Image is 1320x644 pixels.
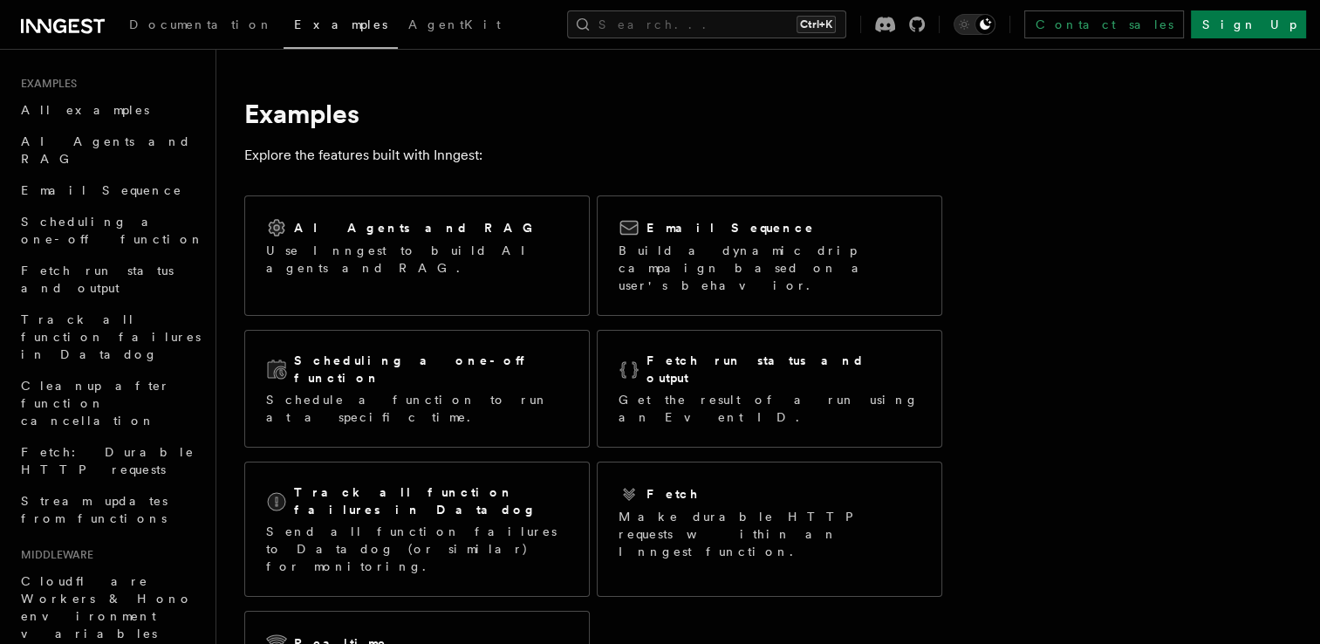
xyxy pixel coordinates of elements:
span: Middleware [14,548,93,562]
span: Scheduling a one-off function [21,215,204,246]
a: All examples [14,94,205,126]
a: Sign Up [1191,10,1306,38]
a: Fetch: Durable HTTP requests [14,436,205,485]
a: FetchMake durable HTTP requests within an Inngest function. [597,462,942,597]
span: AgentKit [408,17,501,31]
a: AI Agents and RAGUse Inngest to build AI agents and RAG. [244,195,590,316]
h2: AI Agents and RAG [294,219,542,236]
span: Cloudflare Workers & Hono environment variables [21,574,193,641]
a: Email SequenceBuild a dynamic drip campaign based on a user's behavior. [597,195,942,316]
span: Fetch: Durable HTTP requests [21,445,195,476]
p: Send all function failures to Datadog (or similar) for monitoring. [266,523,568,575]
a: Stream updates from functions [14,485,205,534]
a: Documentation [119,5,284,47]
h2: Email Sequence [646,219,815,236]
span: Track all function failures in Datadog [21,312,201,361]
span: Stream updates from functions [21,494,168,525]
p: Make durable HTTP requests within an Inngest function. [619,508,920,560]
a: Scheduling a one-off function [14,206,205,255]
a: Fetch run status and output [14,255,205,304]
button: Toggle dark mode [954,14,995,35]
span: All examples [21,103,149,117]
h2: Track all function failures in Datadog [294,483,568,518]
span: Fetch run status and output [21,264,174,295]
a: Examples [284,5,398,49]
a: Track all function failures in DatadogSend all function failures to Datadog (or similar) for moni... [244,462,590,597]
span: Cleanup after function cancellation [21,379,170,428]
p: Build a dynamic drip campaign based on a user's behavior. [619,242,920,294]
a: Fetch run status and outputGet the result of a run using an Event ID. [597,330,942,448]
h2: Scheduling a one-off function [294,352,568,387]
a: AgentKit [398,5,511,47]
kbd: Ctrl+K [797,16,836,33]
h2: Fetch run status and output [646,352,920,387]
a: Cleanup after function cancellation [14,370,205,436]
h2: Fetch [646,485,700,503]
span: Examples [294,17,387,31]
h1: Examples [244,98,942,129]
p: Use Inngest to build AI agents and RAG. [266,242,568,277]
a: Scheduling a one-off functionSchedule a function to run at a specific time. [244,330,590,448]
a: AI Agents and RAG [14,126,205,175]
p: Explore the features built with Inngest: [244,143,942,168]
span: Documentation [129,17,273,31]
span: Examples [14,77,77,91]
a: Email Sequence [14,175,205,206]
span: AI Agents and RAG [21,134,191,166]
a: Track all function failures in Datadog [14,304,205,370]
span: Email Sequence [21,183,182,197]
p: Get the result of a run using an Event ID. [619,391,920,426]
button: Search...Ctrl+K [567,10,846,38]
p: Schedule a function to run at a specific time. [266,391,568,426]
a: Contact sales [1024,10,1184,38]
